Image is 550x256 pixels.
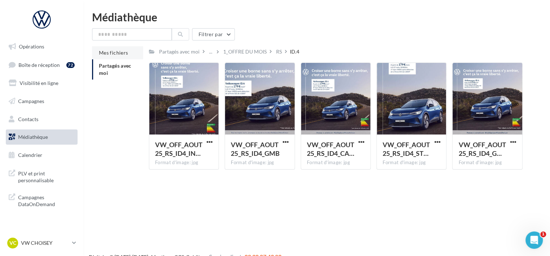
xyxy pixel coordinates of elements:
[159,48,200,55] div: Partagés avec moi
[6,236,78,250] a: VC VW CHOISEY
[192,28,235,40] button: Filtrer par
[66,62,75,68] div: 72
[9,239,16,247] span: VC
[4,94,79,109] a: Campagnes
[4,129,79,145] a: Médiathèque
[18,61,60,68] span: Boîte de réception
[223,48,267,55] div: 1_OFFRE DU MOIS
[20,80,58,86] span: Visibilité en ligne
[458,141,506,157] span: VW_OFF_AOUT25_RS_ID4_GMB_720x720px
[458,159,516,166] div: Format d'image: jpg
[4,148,79,163] a: Calendrier
[99,63,132,76] span: Partagés avec moi
[18,152,42,158] span: Calendrier
[4,166,79,187] a: PLV et print personnalisable
[21,239,69,247] p: VW CHOISEY
[18,192,75,208] span: Campagnes DataOnDemand
[231,159,288,166] div: Format d'image: jpg
[99,50,128,56] span: Mes fichiers
[19,43,44,50] span: Opérations
[4,39,79,54] a: Opérations
[18,168,75,184] span: PLV et print personnalisable
[18,116,38,122] span: Contacts
[525,231,543,249] iframe: Intercom live chat
[4,112,79,127] a: Contacts
[4,57,79,73] a: Boîte de réception72
[231,141,279,157] span: VW_OFF_AOUT25_RS_ID4_GMB
[4,189,79,211] a: Campagnes DataOnDemand
[276,48,282,55] div: RS
[208,47,214,57] div: ...
[383,159,440,166] div: Format d'image: jpg
[155,141,203,157] span: VW_OFF_AOUT25_RS_ID4_INSTA
[290,48,299,55] div: ID.4
[18,134,48,140] span: Médiathèque
[18,98,44,104] span: Campagnes
[540,231,546,237] span: 1
[4,76,79,91] a: Visibilité en ligne
[155,159,213,166] div: Format d'image: jpg
[383,141,430,157] span: VW_OFF_AOUT25_RS_ID4_STORY
[92,12,541,22] div: Médiathèque
[307,159,364,166] div: Format d'image: jpg
[307,141,354,157] span: VW_OFF_AOUT25_RS_ID4_CARRE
